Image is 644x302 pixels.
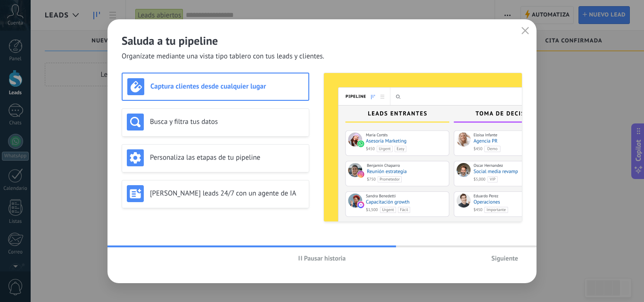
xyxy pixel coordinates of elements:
span: Siguiente [491,255,518,261]
h3: Busca y filtra tus datos [150,117,304,126]
button: Siguiente [487,251,522,265]
h2: Saluda a tu pipeline [122,33,522,48]
span: Pausar historia [304,255,346,261]
h3: Personaliza las etapas de tu pipeline [150,153,304,162]
h3: Captura clientes desde cualquier lugar [150,82,304,91]
button: Pausar historia [294,251,350,265]
h3: [PERSON_NAME] leads 24/7 con un agente de IA [150,189,304,198]
span: Organízate mediante una vista tipo tablero con tus leads y clientes. [122,52,324,61]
